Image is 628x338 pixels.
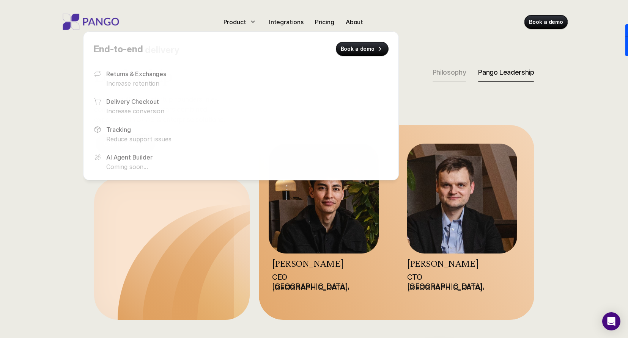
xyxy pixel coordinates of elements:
[181,46,187,57] span: &
[336,42,388,56] a: Book a demo
[106,69,166,78] p: Returns & Exchanges
[266,16,307,28] a: Integrations
[346,17,363,27] p: About
[478,68,534,77] p: Pango Leadership
[272,272,287,282] a: CEO
[94,44,143,55] span: End-to-end
[407,282,486,292] a: [GEOGRAPHIC_DATA], [GEOGRAPHIC_DATA]
[312,16,337,28] a: Pricing
[272,257,344,269] a: [PERSON_NAME]
[269,17,304,27] p: Integrations
[106,163,183,171] p: Coming soon...
[106,107,183,116] p: Increase conversion
[529,18,563,26] p: Book a demo
[89,120,187,148] a: TrackingReduce support issues
[106,97,159,106] p: Delivery Checkout
[223,17,246,27] p: Product
[343,16,366,28] a: About
[407,257,478,269] a: [PERSON_NAME]
[272,282,352,292] a: [GEOGRAPHIC_DATA], [GEOGRAPHIC_DATA]
[89,93,187,120] a: Delivery CheckoutIncrease conversion
[315,17,334,27] p: Pricing
[340,45,374,53] p: Book a demo
[189,48,216,59] span: return
[602,312,620,330] div: Open Intercom Messenger
[106,153,152,162] p: AI Agent Builder
[106,125,131,134] p: Tracking
[524,15,567,29] a: Book a demo
[145,45,179,56] span: delivery
[433,68,466,77] p: Philosophy
[407,272,422,282] a: CTO
[106,79,183,88] p: Increase retention
[89,65,187,92] a: Returns & ExchangesIncrease retention
[106,135,183,143] p: Reduce support issues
